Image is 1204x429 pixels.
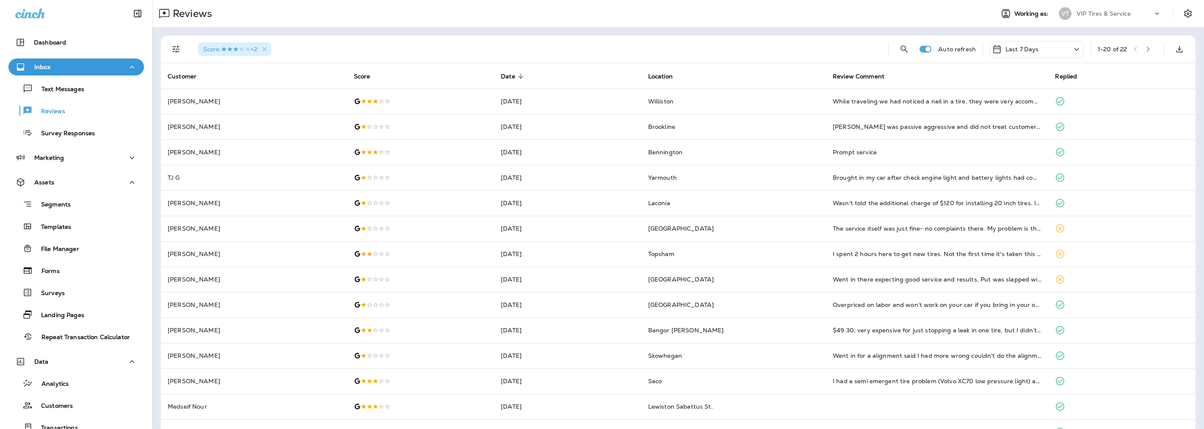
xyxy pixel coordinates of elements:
td: [DATE] [494,165,641,190]
div: VT [1059,7,1071,20]
td: [DATE] [494,394,641,419]
p: [PERSON_NAME] [168,251,340,257]
p: Survey Responses [33,130,95,138]
div: Score:3 Stars+2 [198,42,271,56]
div: Went in for a alignment said I had more wrong couldn't do the alignment. Brought it somewhere els... [833,351,1041,360]
span: Score : +2 [203,45,257,53]
p: Dashboard [34,39,66,46]
button: Export as CSV [1171,41,1188,58]
td: [DATE] [494,114,641,139]
span: Score [354,72,381,80]
span: Lewiston Sabattus St. [648,403,713,410]
button: Customers [8,396,144,414]
button: File Manager [8,240,144,257]
span: Location [648,72,684,80]
p: [PERSON_NAME] [168,200,340,206]
span: [GEOGRAPHIC_DATA] [648,301,714,309]
p: Segments [33,201,71,209]
p: Analytics [33,380,69,388]
button: Filters [168,41,185,58]
button: Dashboard [8,34,144,51]
span: [GEOGRAPHIC_DATA] [648,276,714,283]
button: Segments [8,195,144,213]
p: Last 7 Days [1005,46,1039,53]
button: Templates [8,217,144,235]
td: [DATE] [494,216,641,241]
button: Data [8,353,144,370]
div: Wasn't told the additional charge of $120 for installing 20 inch tires. If I had my glasses with ... [833,199,1041,207]
p: VIP Tires & Service [1077,10,1131,17]
p: Assets [34,179,54,186]
td: [DATE] [494,318,641,343]
button: Assets [8,174,144,191]
p: File Manager [33,245,79,253]
p: Data [34,358,49,365]
span: Date [501,73,515,80]
p: Surveys [33,290,65,298]
p: [PERSON_NAME] [168,225,340,232]
button: Text Messages [8,80,144,97]
span: Score [354,73,370,80]
td: [DATE] [494,343,641,368]
p: Reviews [33,108,65,116]
p: Landing Pages [33,312,84,320]
span: Working as: [1014,10,1050,17]
span: Saco [648,377,662,385]
div: I had a semi emergent tire problem (Volvo XC70 low pressure light) and they were great at fitting... [833,377,1041,385]
span: Replied [1055,73,1077,80]
div: Bernando was passive aggressive and did not treat customers with respect. Charged me a service wi... [833,123,1041,131]
p: Customers [33,402,73,410]
button: Collapse Sidebar [126,5,149,22]
button: Reviews [8,102,144,120]
div: I spent 2 hours here to get new tires. Not the first time it's taken this long. I had a stuck cal... [833,250,1041,258]
p: Inbox [34,64,50,70]
div: The service itself was just fine- no complaints there. My problem is that I found out in the week... [833,224,1041,233]
button: Search Reviews [896,41,913,58]
span: Yarmouth [648,174,677,181]
span: Review Comment [833,73,884,80]
span: Customer [168,72,207,80]
p: Reviews [169,7,212,20]
button: Inbox [8,58,144,75]
p: [PERSON_NAME] [168,276,340,283]
td: [DATE] [494,241,641,267]
p: [PERSON_NAME] [168,98,340,105]
button: Marketing [8,149,144,166]
p: [PERSON_NAME] [168,301,340,308]
button: Repeat Transaction Calculator [8,328,144,345]
p: Medseif Nour [168,403,340,410]
span: Bangor [PERSON_NAME] [648,326,724,334]
span: Replied [1055,72,1088,80]
button: Settings [1180,6,1196,21]
span: Laconia [648,199,670,207]
button: Surveys [8,284,144,301]
td: [DATE] [494,139,641,165]
span: Skowhegan [648,352,682,359]
span: Topsham [648,250,674,258]
td: [DATE] [494,267,641,292]
p: [PERSON_NAME] [168,149,340,156]
span: Brookline [648,123,675,131]
span: Bennington [648,148,682,156]
div: Prompt service [833,148,1041,156]
p: Forms [33,267,60,276]
td: [DATE] [494,190,641,216]
td: [DATE] [494,368,641,394]
div: Brought in my car after check engine light and battery lights had come on, diagnostic said there ... [833,173,1041,182]
p: [PERSON_NAME] [168,327,340,334]
div: $49.30, very expensive for just stopping a leak in one tire, but I didn’t have to make an appoint... [833,326,1041,334]
span: [GEOGRAPHIC_DATA] [648,225,714,232]
div: While traveling we had noticed a nail in a tire, they were very accommodating and efficient while... [833,97,1041,106]
div: Went in there expecting good service and results, Put was slapped with problems after problem. So... [833,275,1041,284]
span: Location [648,73,673,80]
p: Repeat Transaction Calculator [33,334,130,342]
button: Forms [8,262,144,279]
td: [DATE] [494,89,641,114]
p: [PERSON_NAME] [168,378,340,384]
span: Review Comment [833,72,895,80]
span: Williston [648,97,674,105]
div: Overpriced on labor and won’t work on your car if you bring in your own parts to save money cause... [833,301,1041,309]
p: [PERSON_NAME] [168,352,340,359]
p: TJ G [168,174,340,181]
div: 1 - 20 of 22 [1098,46,1127,53]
